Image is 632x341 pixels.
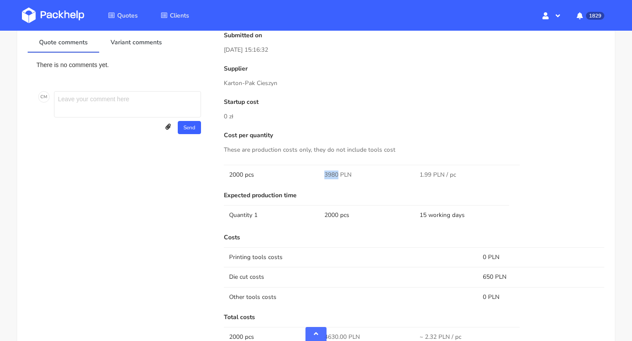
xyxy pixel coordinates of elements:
[150,7,200,23] a: Clients
[28,32,99,51] a: Quote comments
[99,32,173,51] a: Variant comments
[224,314,604,321] p: Total costs
[170,11,189,20] span: Clients
[586,12,604,20] span: 1829
[224,32,604,39] p: Submitted on
[478,247,604,267] td: 0 PLN
[224,45,604,55] p: [DATE] 15:16:32
[224,132,604,139] p: Cost per quantity
[224,247,478,267] td: Printing tools costs
[97,7,148,23] a: Quotes
[224,65,604,72] p: Supplier
[224,234,604,241] p: Costs
[224,267,478,287] td: Die cut costs
[324,170,352,179] span: 3980 PLN
[178,121,201,134] button: Send
[570,7,610,23] button: 1829
[36,61,203,68] p: There is no comments yet.
[478,267,604,287] td: 650 PLN
[224,112,604,121] p: 0 zł
[224,145,604,155] p: These are production costs only, they do not include tools cost
[224,192,604,199] p: Expected production time
[414,205,510,225] td: 15 working days
[22,7,84,23] img: Dashboard
[224,165,319,185] td: 2000 pcs
[43,91,47,103] span: M
[319,205,414,225] td: 2000 pcs
[478,287,604,307] td: 0 PLN
[420,170,456,179] span: 1.99 PLN / pc
[224,287,478,307] td: Other tools costs
[224,205,319,225] td: Quantity 1
[40,91,43,103] span: C
[117,11,138,20] span: Quotes
[224,99,604,106] p: Startup cost
[224,78,604,88] p: Karton-Pak Cieszyn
